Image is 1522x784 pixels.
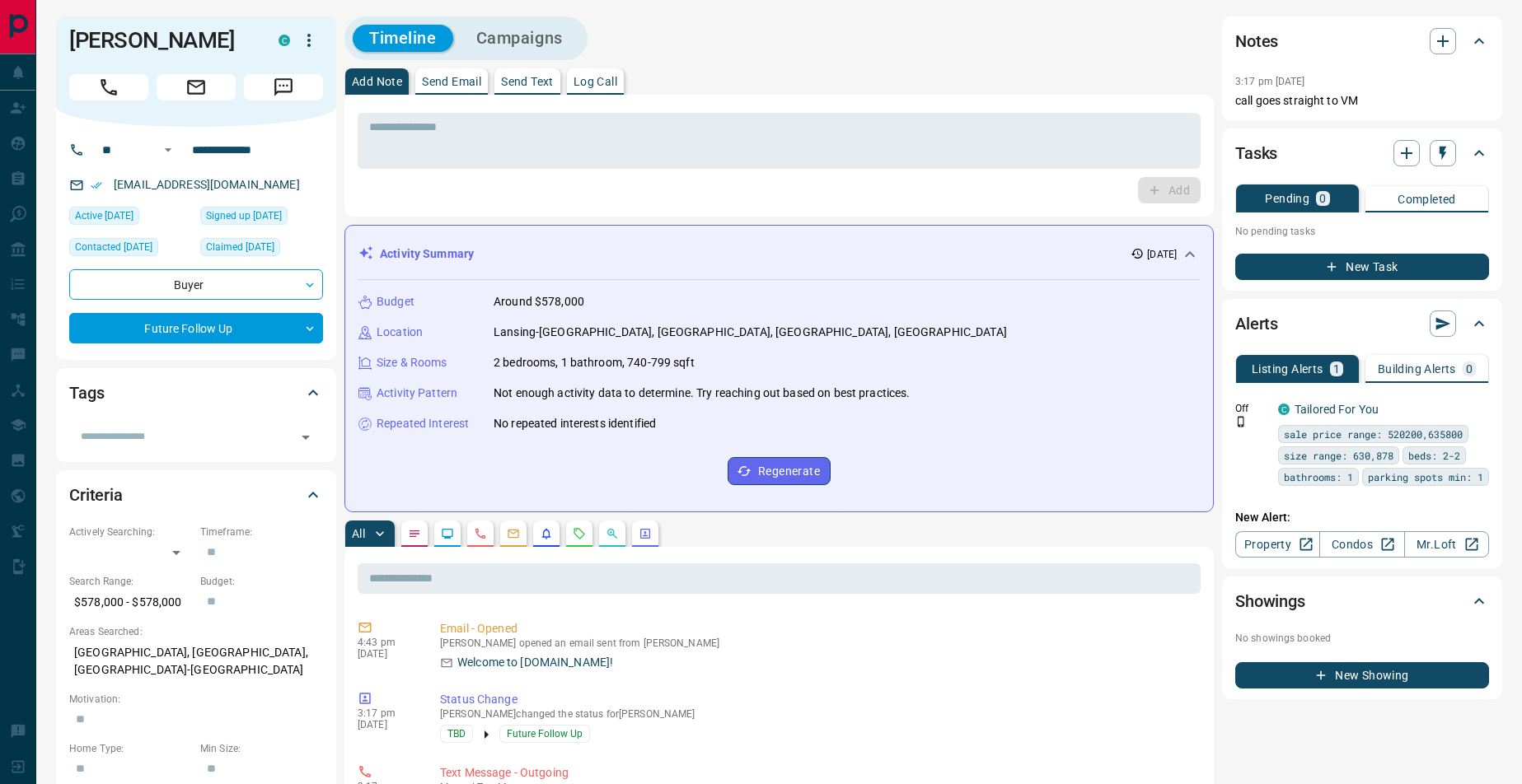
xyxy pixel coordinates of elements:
[69,380,104,406] h2: Tags
[1252,363,1323,375] p: Listing Alerts
[1235,509,1489,526] p: New Alert:
[1265,193,1309,204] p: Pending
[1295,403,1379,416] a: Tailored For You
[606,527,619,540] svg: Opportunities
[377,324,423,341] p: Location
[494,324,1007,341] p: Lansing-[GEOGRAPHIC_DATA], [GEOGRAPHIC_DATA], [GEOGRAPHIC_DATA], [GEOGRAPHIC_DATA]
[1235,140,1277,166] h2: Tasks
[1235,304,1489,343] div: Alerts
[200,574,323,589] p: Budget:
[244,74,323,100] span: Message
[573,527,586,540] svg: Requests
[158,140,178,160] button: Open
[1235,662,1489,688] button: New Showing
[377,293,414,310] p: Budget
[358,648,415,660] p: [DATE]
[1235,416,1247,427] svg: Push Notification Only
[440,691,1194,708] p: Status Change
[1284,426,1463,442] span: sale price range: 520200,635800
[69,313,323,343] div: Future Follow Up
[69,624,323,639] p: Areas Searched:
[358,719,415,730] p: [DATE]
[440,708,1194,720] p: [PERSON_NAME] changed the status for [PERSON_NAME]
[507,726,583,742] span: Future Follow Up
[352,528,365,539] p: All
[157,74,236,100] span: Email
[377,415,469,432] p: Repeated Interest
[501,76,554,87] p: Send Text
[1235,92,1489,110] p: call goes straight to VM
[380,245,474,263] p: Activity Summary
[69,373,323,413] div: Tags
[1398,194,1456,205] p: Completed
[279,35,290,46] div: condos.ca
[69,475,323,515] div: Criteria
[1404,531,1489,558] a: Mr.Loft
[206,239,274,255] span: Claimed [DATE]
[1235,310,1278,337] h2: Alerts
[200,238,323,261] div: Fri Sep 12 2025
[1284,447,1393,464] span: size range: 630,878
[1235,581,1489,621] div: Showings
[69,207,192,230] div: Fri Sep 12 2025
[1147,247,1177,262] p: [DATE]
[1235,21,1489,61] div: Notes
[494,385,911,402] p: Not enough activity data to determine. Try reaching out based on best practices.
[1278,404,1290,415] div: condos.ca
[69,238,192,261] div: Fri Sep 12 2025
[69,639,323,684] p: [GEOGRAPHIC_DATA], [GEOGRAPHIC_DATA], [GEOGRAPHIC_DATA]-[GEOGRAPHIC_DATA]
[377,354,447,371] p: Size & Rooms
[1284,469,1353,485] span: bathrooms: 1
[69,741,192,756] p: Home Type:
[69,525,192,539] p: Actively Searching:
[75,239,152,255] span: Contacted [DATE]
[1368,469,1483,485] span: parking spots min: 1
[91,180,102,191] svg: Email Verified
[440,637,1194,649] p: [PERSON_NAME] opened an email sent from [PERSON_NAME]
[1235,631,1489,646] p: No showings booked
[200,741,323,756] p: Min Size:
[457,654,613,671] p: Welcome to [DOMAIN_NAME]!
[352,76,402,87] p: Add Note
[358,707,415,719] p: 3:17 pm
[494,354,695,371] p: 2 bedrooms, 1 bathroom, 740-799 sqft
[540,527,553,540] svg: Listing Alerts
[574,76,617,87] p: Log Call
[1378,363,1456,375] p: Building Alerts
[422,76,481,87] p: Send Email
[294,426,317,449] button: Open
[1235,588,1305,614] h2: Showings
[200,525,323,539] p: Timeframe:
[474,527,487,540] svg: Calls
[206,208,282,224] span: Signed up [DATE]
[728,457,831,485] button: Regenerate
[114,178,300,191] a: [EMAIL_ADDRESS][DOMAIN_NAME]
[1319,193,1326,204] p: 0
[447,726,466,742] span: TBD
[1235,76,1305,87] p: 3:17 pm [DATE]
[1235,401,1268,416] p: Off
[1235,28,1278,54] h2: Notes
[441,527,454,540] svg: Lead Browsing Activity
[507,527,520,540] svg: Emails
[69,574,192,589] p: Search Range:
[1466,363,1473,375] p: 0
[69,692,323,707] p: Motivation:
[69,27,254,54] h1: [PERSON_NAME]
[408,527,421,540] svg: Notes
[460,25,579,52] button: Campaigns
[1235,219,1489,244] p: No pending tasks
[200,207,323,230] div: Fri Sep 12 2025
[69,482,123,508] h2: Criteria
[75,208,133,224] span: Active [DATE]
[440,764,1194,782] p: Text Message - Outgoing
[1235,531,1320,558] a: Property
[494,293,584,310] p: Around $578,000
[358,637,415,648] p: 4:43 pm
[1235,254,1489,280] button: New Task
[1333,363,1340,375] p: 1
[440,620,1194,637] p: Email - Opened
[1319,531,1404,558] a: Condos
[494,415,656,432] p: No repeated interests identified
[1408,447,1460,464] span: beds: 2-2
